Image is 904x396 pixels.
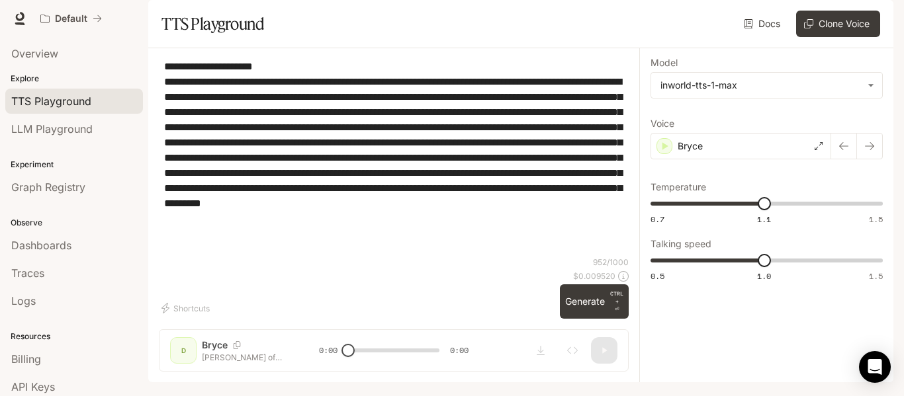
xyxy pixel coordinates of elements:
button: All workspaces [34,5,108,32]
div: inworld-tts-1-max [660,79,861,92]
p: Model [651,58,678,67]
p: Voice [651,119,674,128]
span: 1.0 [757,270,771,282]
div: inworld-tts-1-max [651,73,882,98]
p: Temperature [651,182,706,192]
p: Default [55,13,87,24]
span: 1.5 [869,214,883,225]
span: 0.5 [651,270,664,282]
button: Clone Voice [796,11,880,37]
a: Docs [741,11,786,37]
button: Shortcuts [159,297,215,319]
div: Open Intercom Messenger [859,351,891,383]
span: 1.1 [757,214,771,225]
button: GenerateCTRL +⏎ [560,284,629,319]
p: CTRL + [610,290,623,305]
p: ⏎ [610,290,623,313]
h1: TTS Playground [161,11,264,37]
span: 0.7 [651,214,664,225]
span: 1.5 [869,270,883,282]
p: Bryce [678,139,703,153]
p: Talking speed [651,239,711,249]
